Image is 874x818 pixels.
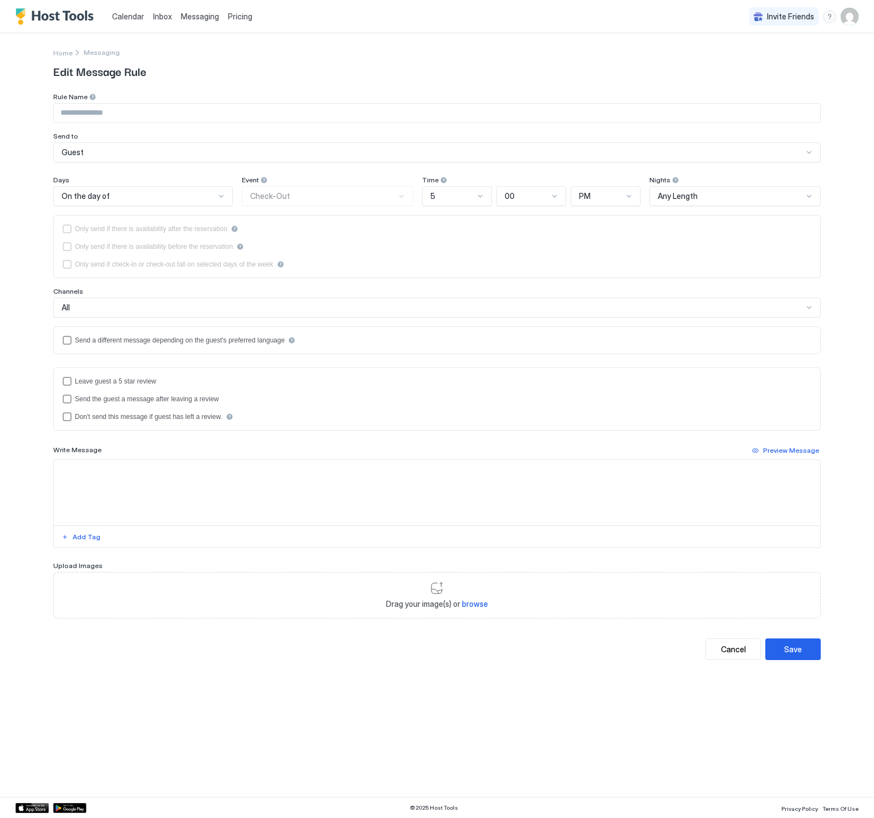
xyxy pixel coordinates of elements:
[658,191,698,201] span: Any Length
[765,638,821,660] button: Save
[84,48,120,57] div: Breadcrumb
[781,802,818,814] a: Privacy Policy
[73,532,100,542] div: Add Tag
[784,643,802,655] div: Save
[62,191,110,201] span: On the day of
[16,8,99,25] a: Host Tools Logo
[53,176,69,184] span: Days
[153,12,172,21] span: Inbox
[841,8,858,25] div: User profile
[750,444,821,457] button: Preview Message
[75,225,227,233] div: Only send if there is availability after the reservation
[62,303,70,313] span: All
[53,561,103,570] span: Upload Images
[75,413,222,421] div: Don't send this message if guest has left a review.
[75,243,233,250] div: Only send if there is availability before the reservation
[153,11,172,22] a: Inbox
[53,49,73,57] span: Home
[53,63,821,79] span: Edit Message Rule
[62,147,84,157] span: Guest
[228,12,252,22] span: Pricing
[823,10,836,23] div: menu
[63,242,811,251] div: beforeReservation
[60,530,102,544] button: Add Tag
[53,47,73,58] a: Home
[767,12,814,22] span: Invite Friends
[53,446,101,454] span: Write Message
[422,176,439,184] span: Time
[721,643,746,655] div: Cancel
[63,260,811,269] div: isLimited
[112,11,144,22] a: Calendar
[822,805,858,812] span: Terms Of Use
[54,460,820,525] textarea: Input Field
[53,287,83,295] span: Channels
[462,599,488,609] span: browse
[63,412,811,421] div: disableMessageAfterReview
[75,260,273,268] div: Only send if check-in or check-out fall on selected days of the week
[181,11,219,22] a: Messaging
[63,395,811,403] div: sendMessageAfterLeavingReview
[763,446,819,456] div: Preview Message
[53,803,87,813] a: Google Play Store
[649,176,670,184] span: Nights
[579,191,591,201] span: PM
[505,191,515,201] span: 00
[16,803,49,813] a: App Store
[781,805,818,812] span: Privacy Policy
[705,638,761,660] button: Cancel
[112,12,144,21] span: Calendar
[84,48,120,57] span: Messaging
[75,395,219,403] div: Send the guest a message after leaving a review
[53,47,73,58] div: Breadcrumb
[822,802,858,814] a: Terms Of Use
[386,599,488,609] span: Drag your image(s) or
[430,191,435,201] span: 5
[54,104,820,122] input: Input Field
[410,804,458,811] span: © 2025 Host Tools
[75,336,284,344] div: Send a different message depending on the guest's preferred language
[242,176,259,184] span: Event
[63,336,811,345] div: languagesEnabled
[181,12,219,21] span: Messaging
[53,132,78,140] span: Send to
[53,93,88,101] span: Rule Name
[75,377,156,385] div: Leave guest a 5 star review
[63,224,811,233] div: afterReservation
[63,377,811,386] div: reviewEnabled
[11,780,38,807] iframe: Intercom live chat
